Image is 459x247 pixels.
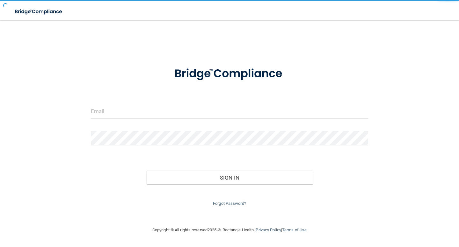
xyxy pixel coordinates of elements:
[256,228,281,232] a: Privacy Policy
[282,228,307,232] a: Terms of Use
[213,201,246,206] a: Forgot Password?
[113,220,346,240] div: Copyright © All rights reserved 2025 @ Rectangle Health | |
[91,104,368,119] input: Email
[163,59,296,89] img: bridge_compliance_login_screen.278c3ca4.svg
[10,5,68,18] img: bridge_compliance_login_screen.278c3ca4.svg
[146,171,313,185] button: Sign In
